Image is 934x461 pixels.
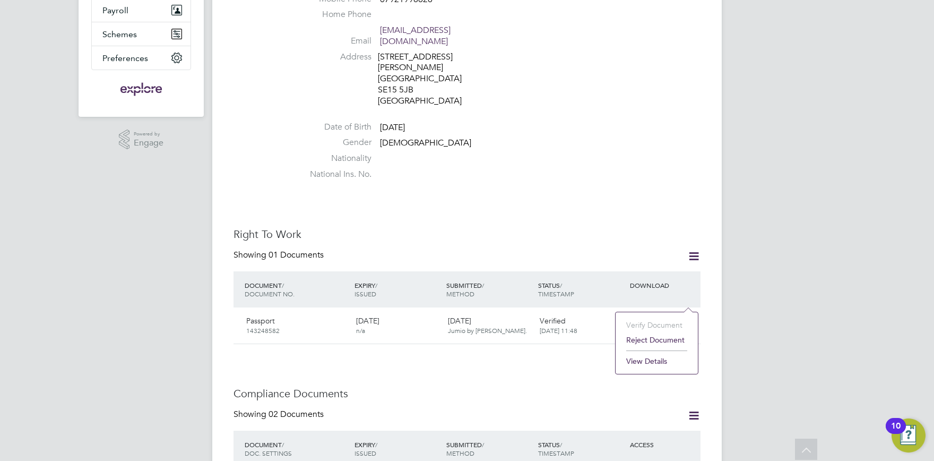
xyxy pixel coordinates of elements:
[92,22,191,46] button: Schemes
[446,289,474,298] span: METHOD
[91,81,191,98] a: Go to home page
[891,426,901,440] div: 10
[233,409,326,420] div: Showing
[282,281,284,289] span: /
[621,332,693,347] li: Reject Document
[297,153,371,164] label: Nationality
[102,53,148,63] span: Preferences
[246,326,280,335] span: 143248582
[892,419,926,453] button: Open Resource Center, 10 new notifications
[444,312,535,339] div: [DATE]
[297,169,371,180] label: National Ins. No.
[297,122,371,133] label: Date of Birth
[242,312,352,339] div: Passport
[482,440,484,449] span: /
[245,449,292,457] span: DOC. SETTINGS
[446,449,474,457] span: METHOD
[560,281,562,289] span: /
[297,9,371,20] label: Home Phone
[233,250,326,261] div: Showing
[535,276,627,303] div: STATUS
[627,435,700,454] div: ACCESS
[297,52,371,63] label: Address
[102,5,128,15] span: Payroll
[482,281,484,289] span: /
[375,440,377,449] span: /
[269,250,324,260] span: 01 Documents
[297,36,371,47] label: Email
[354,289,376,298] span: ISSUED
[354,449,376,457] span: ISSUED
[352,276,444,303] div: EXPIRY
[540,326,577,335] span: [DATE] 11:48
[297,137,371,148] label: Gender
[269,409,324,420] span: 02 Documents
[538,289,574,298] span: TIMESTAMP
[380,25,451,47] a: [EMAIL_ADDRESS][DOMAIN_NAME]
[134,130,163,139] span: Powered by
[621,354,693,369] li: View Details
[375,281,377,289] span: /
[448,326,527,335] span: Jumio by [PERSON_NAME].
[380,122,405,133] span: [DATE]
[380,138,471,149] span: [DEMOGRAPHIC_DATA]
[92,46,191,70] button: Preferences
[538,449,574,457] span: TIMESTAMP
[102,29,137,39] span: Schemes
[134,139,163,148] span: Engage
[560,440,562,449] span: /
[621,318,693,332] li: Verify Document
[356,326,365,335] span: n/a
[233,227,700,241] h3: Right To Work
[627,276,700,295] div: DOWNLOAD
[233,387,700,400] h3: Compliance Documents
[119,81,163,98] img: exploregroup-logo-retina.png
[119,130,164,150] a: Powered byEngage
[282,440,284,449] span: /
[540,316,566,326] span: Verified
[352,312,444,339] div: [DATE]
[378,52,479,107] div: [STREET_ADDRESS][PERSON_NAME] [GEOGRAPHIC_DATA] SE15 5JB [GEOGRAPHIC_DATA]
[444,276,535,303] div: SUBMITTED
[242,276,352,303] div: DOCUMENT
[245,289,295,298] span: DOCUMENT NO.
